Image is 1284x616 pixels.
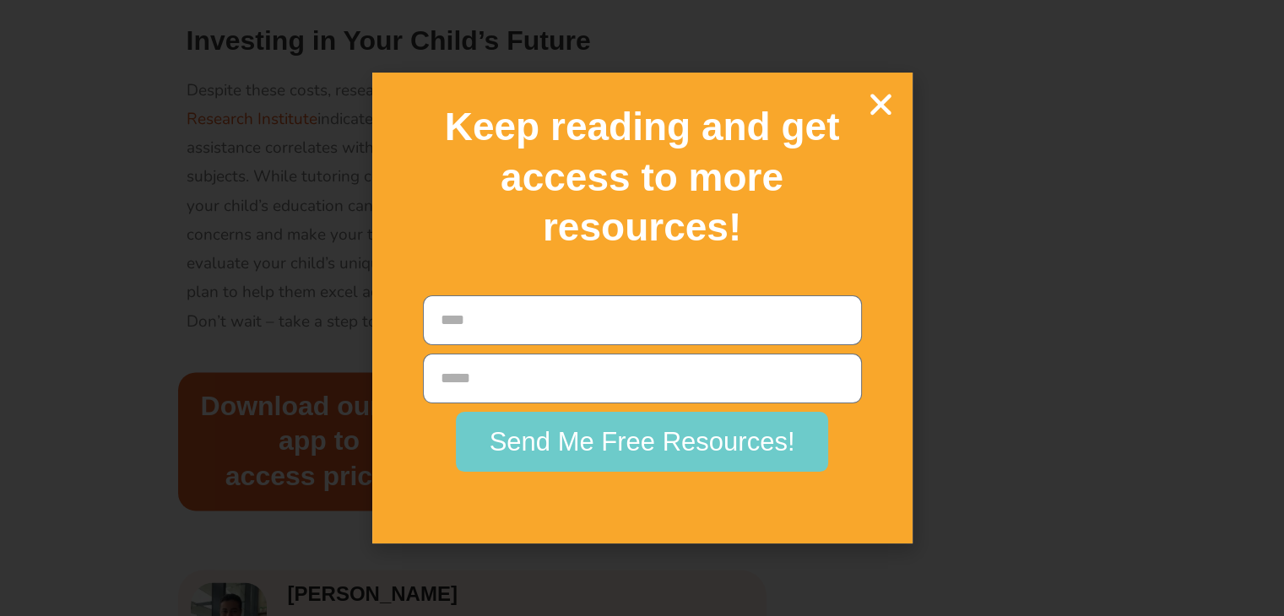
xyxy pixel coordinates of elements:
h2: Keep reading and get access to more resources! [402,102,883,253]
span: Send Me Free Resources! [490,429,795,455]
button: Send Me Free Resources! [456,412,829,472]
iframe: Chat Widget [1003,426,1284,616]
a: Close [866,89,896,119]
form: New Form [423,295,862,480]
